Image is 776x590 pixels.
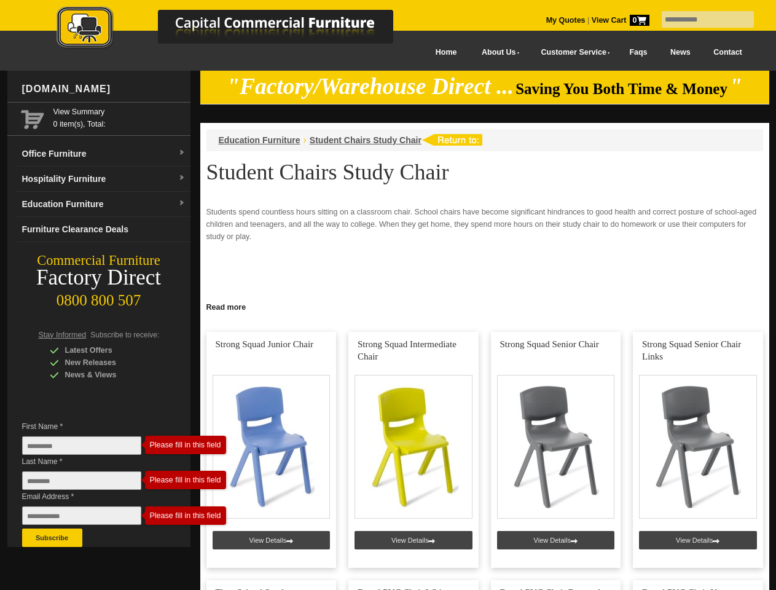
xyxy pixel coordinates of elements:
div: Please fill in this field [150,441,221,449]
span: Stay Informed [39,331,87,339]
input: First Name * [22,436,141,455]
div: Please fill in this field [150,511,221,520]
img: return to [421,134,482,146]
a: Education Furnituredropdown [17,192,190,217]
input: Last Name * [22,471,141,490]
p: Students spend countless hours sitting on a classroom chair. School chairs have become significan... [206,206,763,243]
a: Education Furniture [219,135,300,145]
span: 0 [630,15,649,26]
button: Subscribe [22,529,82,547]
span: Last Name * [22,455,160,468]
a: Capital Commercial Furniture Logo [23,6,453,55]
a: View Cart0 [589,16,649,25]
strong: View Cart [592,16,649,25]
div: [DOMAIN_NAME] [17,71,190,108]
img: dropdown [178,149,186,157]
div: New Releases [50,356,167,369]
span: Email Address * [22,490,160,503]
div: Latest Offers [50,344,167,356]
a: My Quotes [546,16,586,25]
a: Student Chairs Study Chair [310,135,421,145]
em: " [729,74,742,99]
a: Faqs [618,39,659,66]
a: Furniture Clearance Deals [17,217,190,242]
input: Email Address * [22,506,141,525]
em: "Factory/Warehouse Direct ... [227,74,514,99]
span: First Name * [22,420,160,433]
img: dropdown [178,200,186,207]
a: News [659,39,702,66]
h1: Student Chairs Study Chair [206,160,763,184]
div: Commercial Furniture [7,252,190,269]
li: › [304,134,307,146]
div: 0800 800 507 [7,286,190,309]
a: Contact [702,39,753,66]
div: News & Views [50,369,167,381]
a: Hospitality Furnituredropdown [17,167,190,192]
a: Customer Service [527,39,617,66]
span: 0 item(s), Total: [53,106,186,128]
img: dropdown [178,175,186,182]
a: Office Furnituredropdown [17,141,190,167]
img: Capital Commercial Furniture Logo [23,6,453,51]
span: Saving You Both Time & Money [515,81,727,97]
span: Subscribe to receive: [90,331,159,339]
div: Please fill in this field [150,476,221,484]
a: About Us [468,39,527,66]
div: Factory Direct [7,269,190,286]
a: Click to read more [200,298,769,313]
a: View Summary [53,106,186,118]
